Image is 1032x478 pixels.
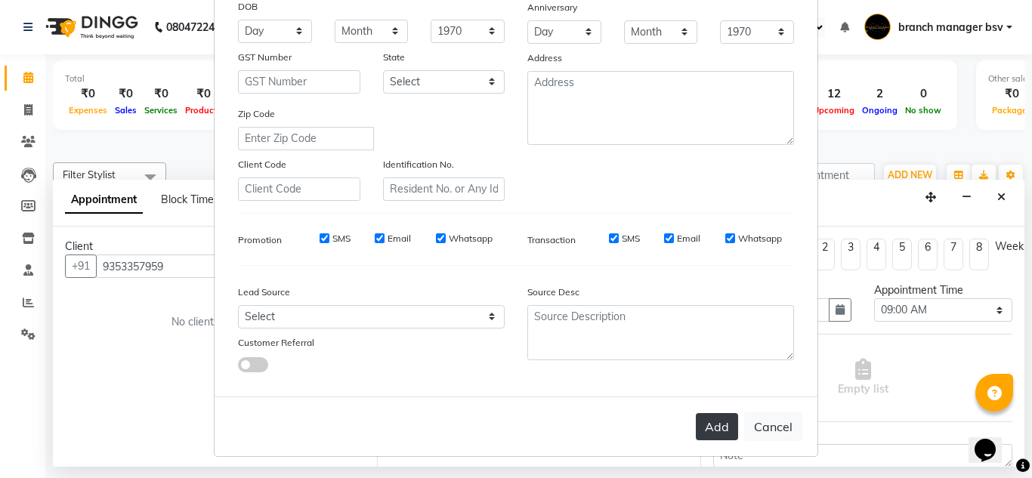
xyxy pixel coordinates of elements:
label: SMS [332,232,351,245]
label: Anniversary [527,1,577,14]
label: Identification No. [383,158,454,171]
label: State [383,51,405,64]
input: Enter Zip Code [238,127,374,150]
label: Client Code [238,158,286,171]
input: Client Code [238,177,360,201]
button: Cancel [744,412,802,441]
label: SMS [622,232,640,245]
label: Promotion [238,233,282,247]
label: Source Desc [527,285,579,299]
label: Customer Referral [238,336,314,350]
label: Transaction [527,233,576,247]
label: Email [677,232,700,245]
label: Lead Source [238,285,290,299]
label: Whatsapp [738,232,782,245]
label: Zip Code [238,107,275,121]
label: Whatsapp [449,232,493,245]
input: GST Number [238,70,360,94]
input: Resident No. or Any Id [383,177,505,201]
button: Add [696,413,738,440]
label: GST Number [238,51,292,64]
label: Address [527,51,562,65]
label: Email [388,232,411,245]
